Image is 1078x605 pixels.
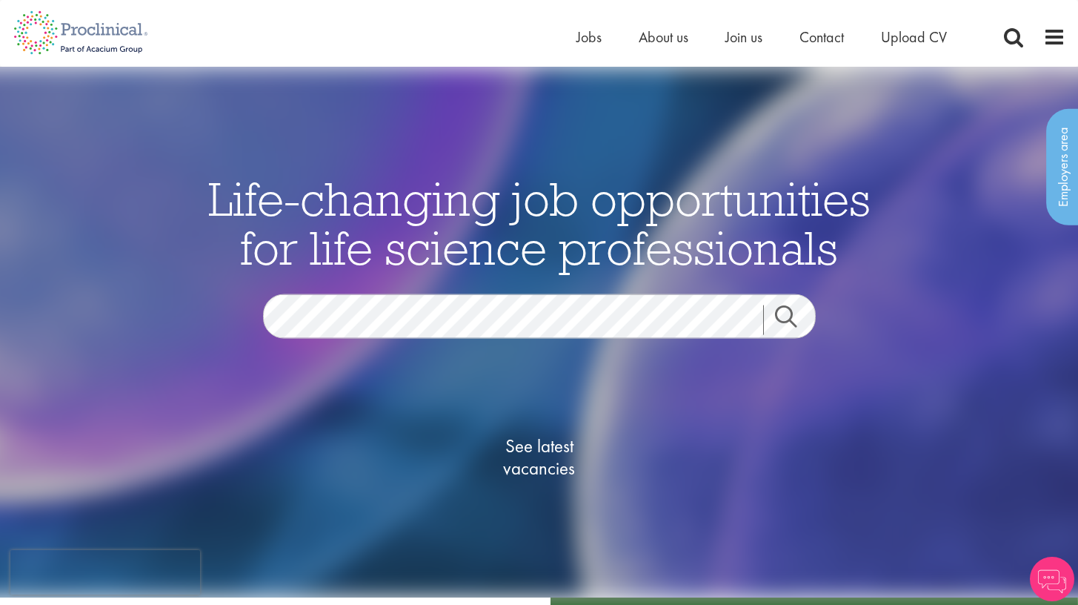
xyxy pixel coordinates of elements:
span: See latest vacancies [465,434,613,479]
span: Life-changing job opportunities for life science professionals [208,168,871,277]
a: About us [639,27,688,47]
a: Contact [799,27,844,47]
a: See latestvacancies [465,375,613,538]
a: Jobs [576,27,602,47]
a: Join us [725,27,762,47]
a: Job search submit button [763,305,827,334]
img: Chatbot [1030,557,1074,601]
iframe: reCAPTCHA [10,550,200,595]
a: Upload CV [881,27,947,47]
